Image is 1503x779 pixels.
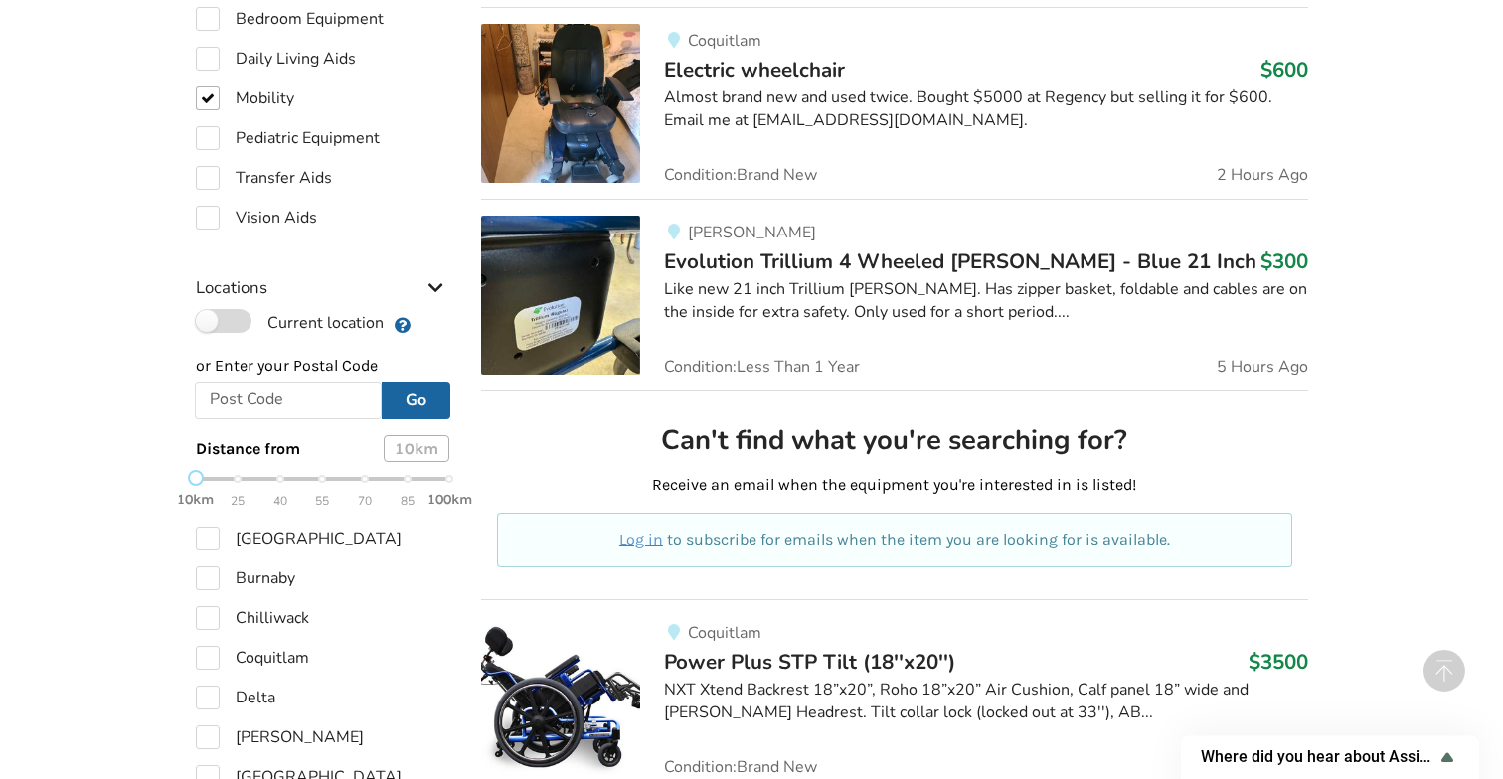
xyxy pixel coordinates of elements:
span: 40 [273,490,287,513]
div: NXT Xtend Backrest 18”x20”, Roho 18”x20” Air Cushion, Calf panel 18” wide and [PERSON_NAME] Headr... [664,679,1307,724]
h3: $300 [1260,248,1308,274]
span: Coquitlam [688,622,761,644]
button: Show survey - Where did you hear about AssistList? [1201,745,1459,769]
strong: 100km [427,491,472,508]
label: Delta [196,686,275,709]
span: 25 [231,490,245,513]
span: Condition: Brand New [664,167,817,183]
span: 55 [315,490,329,513]
label: Chilliwack [196,606,309,630]
span: Electric wheelchair [664,56,845,83]
input: Post Code [195,382,383,419]
h3: $600 [1260,57,1308,82]
a: mobility-evolution trillium 4 wheeled walker - blue 21 inch[PERSON_NAME]Evolution Trillium 4 Whee... [481,199,1307,390]
label: Vision Aids [196,206,317,230]
span: Condition: Less Than 1 Year [664,359,860,375]
img: mobility-electric wheelchair [481,24,640,183]
img: mobility-evolution trillium 4 wheeled walker - blue 21 inch [481,216,640,375]
label: Mobility [196,86,294,110]
p: to subscribe for emails when the item you are looking for is available. [521,529,1267,551]
span: Where did you hear about AssistList? [1201,748,1435,767]
a: mobility-electric wheelchair CoquitlamElectric wheelchair$600Almost brand new and used twice. Bou... [481,7,1307,199]
strong: 10km [177,491,214,508]
span: 5 Hours Ago [1217,359,1308,375]
label: Daily Living Aids [196,47,356,71]
h3: $3500 [1249,649,1308,675]
a: Log in [619,530,663,548]
label: [GEOGRAPHIC_DATA] [196,527,402,550]
label: Coquitlam [196,646,309,670]
label: Current location [196,309,384,335]
span: Distance from [196,439,300,458]
span: 2 Hours Ago [1217,167,1308,183]
span: Power Plus STP Tilt (18''x20'') [664,648,955,676]
label: Bedroom Equipment [196,7,384,31]
span: 70 [358,490,372,513]
div: 10 km [384,435,449,462]
span: [PERSON_NAME] [688,222,816,243]
img: mobility-power plus stp tilt (18''x20'') [481,616,640,775]
button: Go [382,382,450,419]
div: Locations [196,237,450,308]
div: Almost brand new and used twice. Bought $5000 at Regency but selling it for $600. Email me at [EM... [664,86,1307,132]
div: Like new 21 inch Trillium [PERSON_NAME]. Has zipper basket, foldable and cables are on the inside... [664,278,1307,324]
label: Transfer Aids [196,166,332,190]
p: Receive an email when the equipment you're interested in is listed! [497,474,1291,497]
span: 85 [401,490,415,513]
label: [PERSON_NAME] [196,725,364,749]
p: or Enter your Postal Code [196,355,450,378]
h2: Can't find what you're searching for? [497,423,1291,458]
span: Evolution Trillium 4 Wheeled [PERSON_NAME] - Blue 21 Inch [664,247,1256,275]
label: Pediatric Equipment [196,126,380,150]
label: Burnaby [196,566,295,590]
span: Coquitlam [688,30,761,52]
span: Condition: Brand New [664,759,817,775]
